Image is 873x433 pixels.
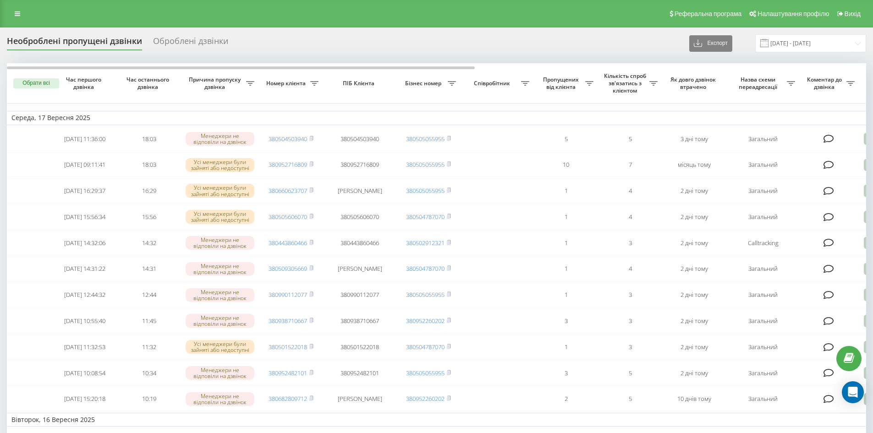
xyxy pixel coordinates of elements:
[534,127,598,151] td: 5
[117,309,181,333] td: 11:45
[726,283,800,307] td: Загальний
[331,80,389,87] span: ПІБ Клієнта
[186,132,254,146] div: Менеджери не відповіли на дзвінок
[13,78,59,88] button: Обрати всі
[731,76,787,90] span: Назва схеми переадресації
[323,179,396,203] td: [PERSON_NAME]
[153,36,228,50] div: Оброблені дзвінки
[534,257,598,281] td: 1
[726,361,800,385] td: Загальний
[269,369,307,377] a: 380952482101
[534,205,598,229] td: 1
[401,80,448,87] span: Бізнес номер
[598,309,662,333] td: 3
[598,205,662,229] td: 4
[675,10,742,17] span: Реферальна програма
[186,366,254,380] div: Менеджери не відповіли на дзвінок
[406,290,445,299] a: 380505055955
[124,76,174,90] span: Час останнього дзвінка
[117,387,181,411] td: 10:19
[53,205,117,229] td: [DATE] 15:56:34
[53,257,117,281] td: [DATE] 14:31:22
[264,80,310,87] span: Номер клієнта
[534,309,598,333] td: 3
[269,395,307,403] a: 380682809712
[7,36,142,50] div: Необроблені пропущені дзвінки
[323,309,396,333] td: 380938710667
[406,395,445,403] a: 380952260202
[117,231,181,255] td: 14:32
[117,127,181,151] td: 18:03
[670,76,719,90] span: Як довго дзвінок втрачено
[842,381,864,403] div: Open Intercom Messenger
[662,283,726,307] td: 2 дні тому
[726,335,800,359] td: Загальний
[186,340,254,354] div: Усі менеджери були зайняті або недоступні
[598,153,662,177] td: 7
[598,335,662,359] td: 3
[726,257,800,281] td: Загальний
[534,361,598,385] td: 3
[534,153,598,177] td: 10
[598,361,662,385] td: 5
[323,361,396,385] td: 380952482101
[726,127,800,151] td: Загальний
[689,35,732,52] button: Експорт
[598,179,662,203] td: 4
[323,127,396,151] td: 380504503940
[117,205,181,229] td: 15:56
[662,127,726,151] td: 3 дні тому
[53,335,117,359] td: [DATE] 11:32:53
[323,153,396,177] td: 380952716809
[406,135,445,143] a: 380505055955
[53,231,117,255] td: [DATE] 14:32:06
[406,239,445,247] a: 380502912321
[269,290,307,299] a: 380990112077
[117,179,181,203] td: 16:29
[758,10,829,17] span: Налаштування профілю
[598,231,662,255] td: 3
[726,309,800,333] td: Загальний
[323,231,396,255] td: 380443860466
[117,335,181,359] td: 11:32
[534,283,598,307] td: 1
[117,283,181,307] td: 12:44
[406,213,445,221] a: 380504787070
[323,205,396,229] td: 380505606070
[269,186,307,195] a: 380660623707
[662,153,726,177] td: місяць тому
[269,135,307,143] a: 380504503940
[598,387,662,411] td: 5
[662,257,726,281] td: 2 дні тому
[662,387,726,411] td: 10 днів тому
[186,262,254,276] div: Менеджери не відповіли на дзвінок
[323,257,396,281] td: [PERSON_NAME]
[53,153,117,177] td: [DATE] 09:11:41
[186,158,254,172] div: Усі менеджери були зайняті або недоступні
[186,236,254,250] div: Менеджери не відповіли на дзвінок
[323,335,396,359] td: 380501522018
[60,76,110,90] span: Час першого дзвінка
[186,210,254,224] div: Усі менеджери були зайняті або недоступні
[269,343,307,351] a: 380501522018
[117,153,181,177] td: 18:03
[804,76,846,90] span: Коментар до дзвінка
[53,309,117,333] td: [DATE] 10:55:40
[662,205,726,229] td: 2 дні тому
[465,80,521,87] span: Співробітник
[406,317,445,325] a: 380952260202
[534,335,598,359] td: 1
[598,127,662,151] td: 5
[726,153,800,177] td: Загальний
[53,283,117,307] td: [DATE] 12:44:32
[269,213,307,221] a: 380505606070
[662,309,726,333] td: 2 дні тому
[406,369,445,377] a: 380505055955
[662,335,726,359] td: 2 дні тому
[726,387,800,411] td: Загальний
[186,76,246,90] span: Причина пропуску дзвінка
[534,231,598,255] td: 1
[186,288,254,302] div: Менеджери не відповіли на дзвінок
[726,179,800,203] td: Загальний
[662,231,726,255] td: 2 дні тому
